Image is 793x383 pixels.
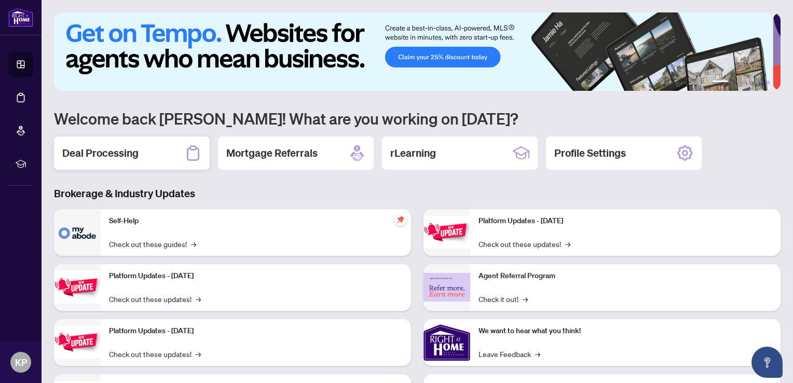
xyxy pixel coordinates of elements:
span: → [535,348,540,360]
img: logo [8,8,33,27]
h3: Brokerage & Industry Updates [54,186,781,201]
p: Agent Referral Program [478,270,772,282]
a: Check out these updates!→ [109,293,201,305]
button: 4 [749,80,754,85]
h2: Mortgage Referrals [226,146,318,160]
span: → [191,238,196,250]
a: Check out these guides!→ [109,238,196,250]
p: Platform Updates - [DATE] [109,325,403,337]
button: 2 [733,80,737,85]
span: → [196,293,201,305]
p: We want to hear what you think! [478,325,772,337]
h2: Profile Settings [554,146,626,160]
img: Slide 0 [54,12,773,91]
button: 1 [712,80,729,85]
span: pushpin [394,213,407,226]
h2: rLearning [390,146,436,160]
a: Check out these updates!→ [478,238,570,250]
img: Platform Updates - July 21, 2025 [54,326,101,359]
span: → [565,238,570,250]
img: Platform Updates - September 16, 2025 [54,271,101,304]
a: Check it out!→ [478,293,528,305]
button: 5 [758,80,762,85]
p: Platform Updates - [DATE] [478,215,772,227]
img: Agent Referral Program [423,273,470,302]
button: Open asap [751,347,783,378]
span: KP [15,355,27,370]
h1: Welcome back [PERSON_NAME]! What are you working on [DATE]? [54,108,781,128]
a: Check out these updates!→ [109,348,201,360]
a: Leave Feedback→ [478,348,540,360]
span: → [523,293,528,305]
p: Self-Help [109,215,403,227]
button: 3 [741,80,745,85]
img: Self-Help [54,209,101,256]
img: Platform Updates - June 23, 2025 [423,216,470,249]
button: 6 [766,80,770,85]
p: Platform Updates - [DATE] [109,270,403,282]
span: → [196,348,201,360]
h2: Deal Processing [62,146,139,160]
img: We want to hear what you think! [423,319,470,366]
